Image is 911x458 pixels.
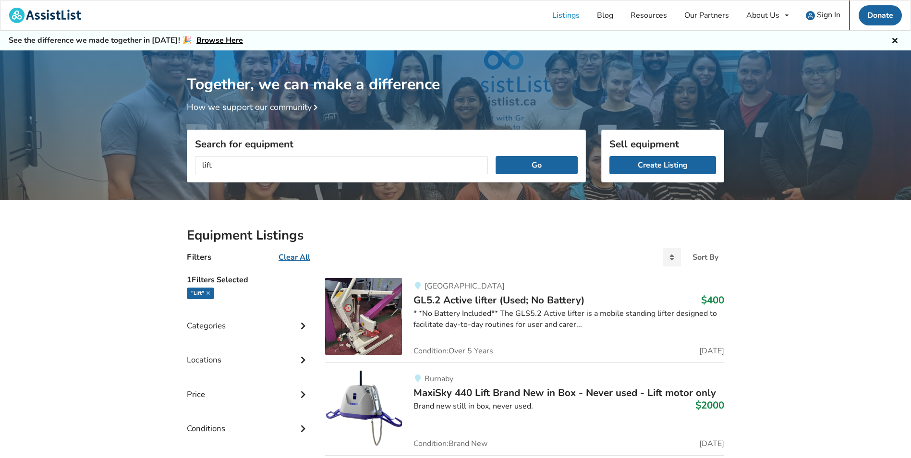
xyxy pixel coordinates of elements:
img: transfer aids-maxisky 440 lift brand new in box - never used - lift motor only [325,371,402,447]
span: Burnaby [425,374,453,384]
a: Create Listing [609,156,716,174]
img: assistlist-logo [9,8,81,23]
h2: Equipment Listings [187,227,724,244]
div: Price [187,370,310,404]
h3: Sell equipment [609,138,716,150]
span: Condition: Brand New [413,440,487,447]
a: How we support our community [187,101,321,113]
input: I am looking for... [195,156,488,174]
span: [GEOGRAPHIC_DATA] [425,281,505,291]
a: Browse Here [196,35,243,46]
div: "lift" [187,288,214,299]
a: Resources [622,0,676,30]
img: user icon [806,11,815,20]
h5: See the difference we made together in [DATE]! 🎉 [9,36,243,46]
a: Blog [588,0,622,30]
img: transfer aids-gl5.2 active lifter (used; no battery) [325,278,402,355]
h3: Search for equipment [195,138,578,150]
h3: $2000 [695,399,724,411]
div: Locations [187,336,310,370]
a: user icon Sign In [797,0,849,30]
span: GL5.2 Active lifter (Used; No Battery) [413,293,584,307]
h1: Together, we can make a difference [187,50,724,94]
span: Condition: Over 5 Years [413,347,493,355]
div: Brand new still in box, never used. [413,401,724,412]
div: About Us [746,12,779,19]
span: MaxiSky 440 Lift Brand New in Box - Never used - Lift motor only [413,386,716,399]
u: Clear All [279,252,310,263]
a: transfer aids-maxisky 440 lift brand new in box - never used - lift motor onlyBurnabyMaxiSky 440 ... [325,362,724,455]
div: Sort By [692,253,718,261]
div: Categories [187,301,310,336]
a: Listings [544,0,588,30]
a: Our Partners [676,0,738,30]
button: Go [496,156,578,174]
span: [DATE] [699,347,724,355]
h4: Filters [187,252,211,263]
h5: 1 Filters Selected [187,270,310,288]
a: transfer aids-gl5.2 active lifter (used; no battery)[GEOGRAPHIC_DATA]GL5.2 Active lifter (Used; N... [325,278,724,362]
span: Sign In [817,10,840,20]
h3: $400 [701,294,724,306]
a: Donate [859,5,902,25]
span: [DATE] [699,440,724,447]
div: * *No Battery Included** The GLS5.2 Active lifter is a mobile standing lifter designed to facilit... [413,308,724,330]
div: Conditions [187,404,310,438]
